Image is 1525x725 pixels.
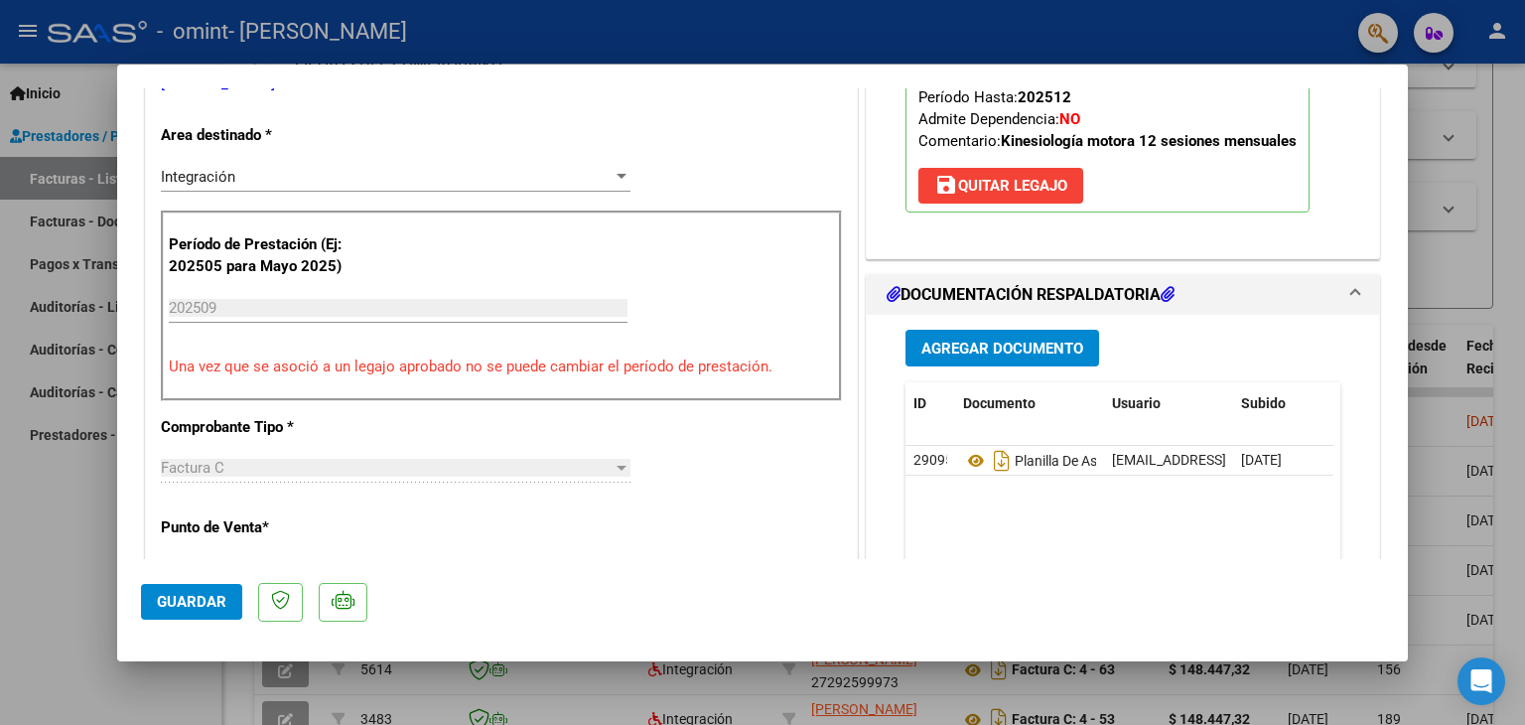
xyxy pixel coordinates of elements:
span: Usuario [1112,395,1161,411]
i: Descargar documento [989,445,1015,477]
strong: 202512 [1018,88,1071,106]
p: Una vez que se asoció a un legajo aprobado no se puede cambiar el período de prestación. [169,356,834,378]
h1: DOCUMENTACIÓN RESPALDATORIA [887,283,1175,307]
button: Guardar [141,584,242,620]
datatable-header-cell: Usuario [1104,382,1233,425]
span: [DATE] [1241,452,1282,468]
span: Planilla De Asistencia [963,453,1145,469]
span: Comentario: [918,132,1297,150]
p: Período de Prestación (Ej: 202505 para Mayo 2025) [169,233,368,278]
mat-expansion-panel-header: DOCUMENTACIÓN RESPALDATORIA [867,275,1379,315]
span: ID [913,395,926,411]
p: Area destinado * [161,124,365,147]
p: Punto de Venta [161,516,365,539]
datatable-header-cell: ID [905,382,955,425]
span: 29095 [913,452,953,468]
span: Agregar Documento [921,340,1083,358]
span: Factura C [161,459,224,477]
span: Guardar [157,593,226,611]
datatable-header-cell: Subido [1233,382,1332,425]
button: Quitar Legajo [918,168,1083,204]
span: Integración [161,168,235,186]
button: Agregar Documento [905,330,1099,366]
span: [EMAIL_ADDRESS][DOMAIN_NAME] - [PERSON_NAME] [1112,452,1449,468]
mat-icon: save [934,173,958,197]
div: Open Intercom Messenger [1457,657,1505,705]
datatable-header-cell: Acción [1332,382,1432,425]
span: Subido [1241,395,1286,411]
strong: Kinesiología motora 12 sesiones mensuales [1001,132,1297,150]
span: Documento [963,395,1036,411]
datatable-header-cell: Documento [955,382,1104,425]
span: Quitar Legajo [934,177,1067,195]
strong: NO [1059,110,1080,128]
p: Comprobante Tipo * [161,416,365,439]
